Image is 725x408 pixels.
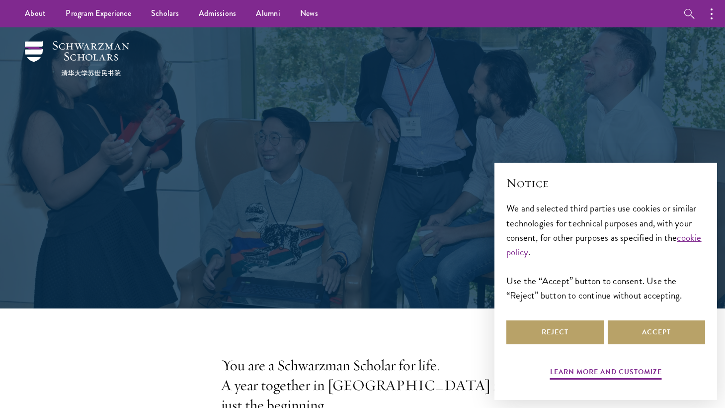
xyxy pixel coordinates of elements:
[550,366,662,381] button: Learn more and customize
[506,230,702,259] a: cookie policy
[506,320,604,344] button: Reject
[25,41,129,76] img: Schwarzman Scholars
[608,320,705,344] button: Accept
[506,175,705,192] h2: Notice
[506,201,705,302] div: We and selected third parties use cookies or similar technologies for technical purposes and, wit...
